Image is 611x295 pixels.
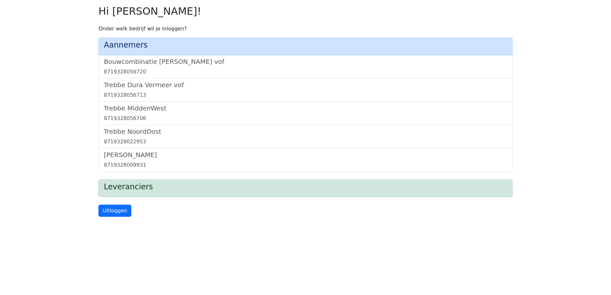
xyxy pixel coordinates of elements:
[104,58,507,76] a: Bouwcombinatie [PERSON_NAME] vof8719328056720
[104,104,507,112] h5: Trebbe MiddenWest
[98,5,513,17] h2: Hi [PERSON_NAME]!
[104,151,507,159] h5: [PERSON_NAME]
[104,138,507,146] div: 8719329022953
[104,115,507,122] div: 8719328056706
[104,161,507,169] div: 8719328009931
[104,41,507,50] h4: Aannemers
[104,58,507,65] h5: Bouwcombinatie [PERSON_NAME] vof
[104,182,507,192] h4: Leveranciers
[104,128,507,146] a: Trebbe NoordOost8719329022953
[98,205,131,217] a: Uitloggen
[98,25,513,33] p: Onder welk bedrijf wil je inloggen?
[104,128,507,135] h5: Trebbe NoordOost
[104,81,507,89] h5: Trebbe Dura Vermeer vof
[104,68,507,76] div: 8719328056720
[104,104,507,122] a: Trebbe MiddenWest8719328056706
[104,151,507,169] a: [PERSON_NAME]8719328009931
[104,91,507,99] div: 8719328056713
[104,81,507,99] a: Trebbe Dura Vermeer vof8719328056713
